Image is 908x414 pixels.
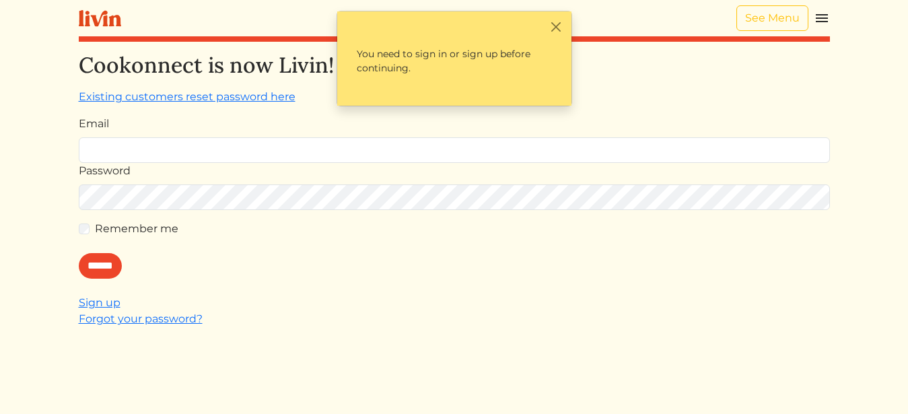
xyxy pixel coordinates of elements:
[345,36,563,87] p: You need to sign in or sign up before continuing.
[814,10,830,26] img: menu_hamburger-cb6d353cf0ecd9f46ceae1c99ecbeb4a00e71ca567a856bd81f57e9d8c17bb26.svg
[79,163,131,179] label: Password
[549,20,563,34] button: Close
[79,116,109,132] label: Email
[95,221,178,237] label: Remember me
[79,296,120,309] a: Sign up
[79,90,295,103] a: Existing customers reset password here
[79,312,203,325] a: Forgot your password?
[79,53,830,78] h2: Cookonnect is now Livin!
[736,5,808,31] a: See Menu
[79,10,121,27] img: livin-logo-a0d97d1a881af30f6274990eb6222085a2533c92bbd1e4f22c21b4f0d0e3210c.svg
